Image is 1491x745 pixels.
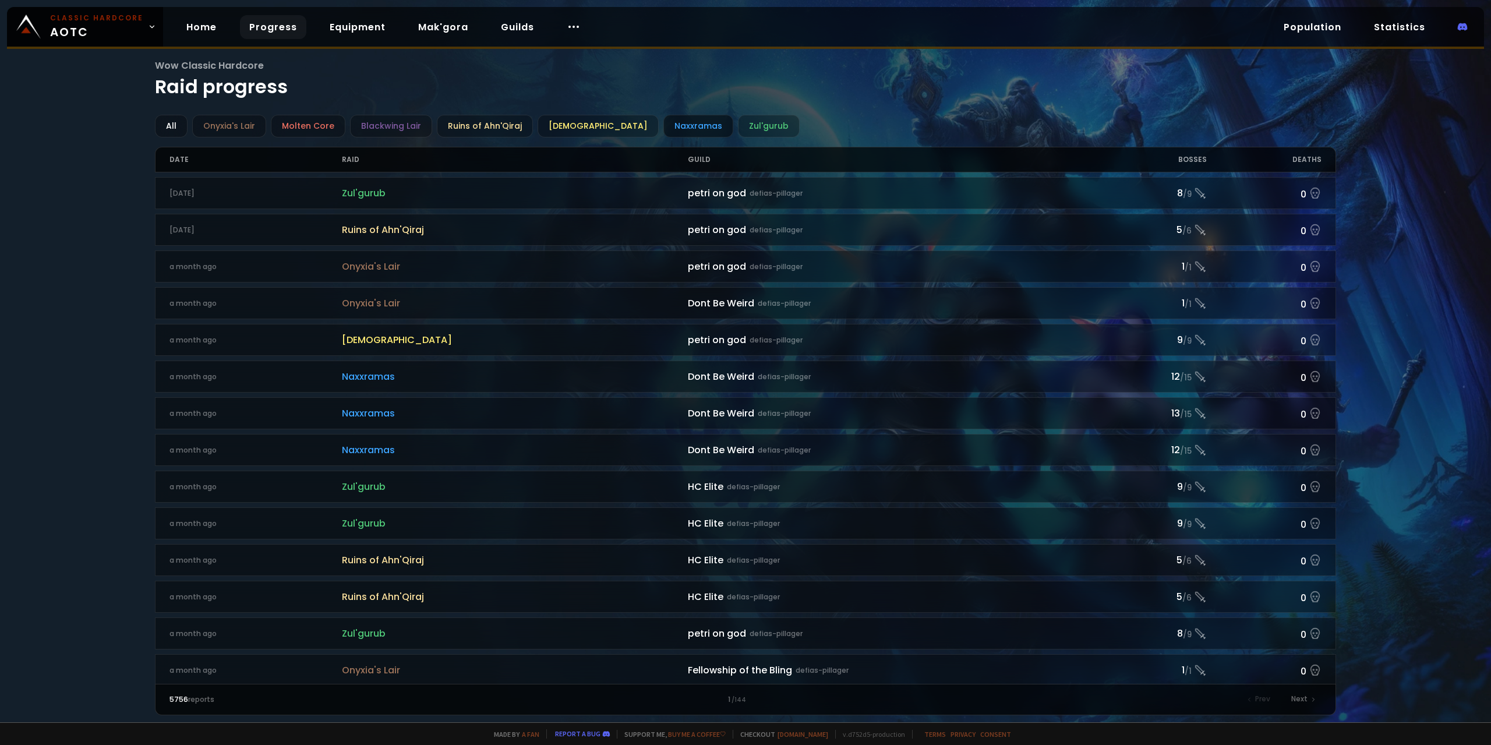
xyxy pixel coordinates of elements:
a: a month agoOnyxia's LairFellowship of the Blingdefias-pillager1/10 [155,654,1337,686]
div: 0 [1207,478,1322,495]
div: a month ago [169,555,342,566]
span: v. d752d5 - production [835,730,905,739]
div: 9 [1091,333,1207,347]
span: [DEMOGRAPHIC_DATA] [342,333,688,347]
div: a month ago [169,262,342,272]
div: 1 [1091,663,1207,677]
a: [DOMAIN_NAME] [778,730,828,739]
div: 8 [1091,186,1207,200]
div: Bosses [1091,147,1207,172]
small: / 1 [1185,666,1192,677]
div: [DATE] [169,188,342,199]
span: Zul'gurub [342,626,688,641]
div: 1 [1091,296,1207,310]
div: [DATE] [169,225,342,235]
div: 5 [1091,223,1207,237]
small: / 15 [1180,372,1192,384]
a: a month agoNaxxramasDont Be Weirddefias-pillager12/150 [155,434,1337,466]
a: Equipment [320,15,395,39]
div: 8 [1091,626,1207,641]
span: Naxxramas [342,369,688,384]
div: 0 [1207,258,1322,275]
a: Buy me a coffee [668,730,726,739]
span: AOTC [50,13,143,41]
div: 5 [1091,553,1207,567]
div: a month ago [169,445,342,456]
div: Dont Be Weird [688,369,1091,384]
div: Molten Core [271,115,345,137]
span: Wow Classic Hardcore [155,58,1337,73]
div: Date [169,147,342,172]
div: a month ago [169,629,342,639]
span: Support me, [617,730,726,739]
div: Blackwing Lair [350,115,432,137]
div: a month ago [169,298,342,309]
div: Guild [688,147,1091,172]
div: Dont Be Weird [688,406,1091,421]
a: a month agoOnyxia's Lairpetri on goddefias-pillager1/10 [155,250,1337,283]
div: Deaths [1207,147,1322,172]
small: / 6 [1182,225,1192,237]
a: a month agoRuins of Ahn'QirajHC Elitedefias-pillager5/60 [155,544,1337,576]
div: 0 [1207,588,1322,605]
small: defias-pillager [727,592,780,602]
div: 1 [1091,259,1207,274]
a: Terms [924,730,946,739]
div: petri on god [688,333,1091,347]
small: defias-pillager [727,518,780,529]
div: 5 [1091,589,1207,604]
span: Ruins of Ahn'Qiraj [342,223,688,237]
a: Population [1274,15,1351,39]
small: Classic Hardcore [50,13,143,23]
span: 5756 [169,694,188,704]
small: defias-pillager [758,445,811,456]
small: / 144 [732,695,746,705]
div: Onyxia's Lair [192,115,266,137]
div: petri on god [688,626,1091,641]
div: Next [1284,691,1322,708]
h1: Raid progress [155,58,1337,101]
div: Dont Be Weird [688,296,1091,310]
div: Fellowship of the Bling [688,663,1091,677]
a: Statistics [1365,15,1435,39]
div: 9 [1091,516,1207,531]
small: / 9 [1183,629,1192,641]
small: / 15 [1180,409,1192,421]
span: Checkout [733,730,828,739]
div: a month ago [169,408,342,419]
div: [DEMOGRAPHIC_DATA] [538,115,659,137]
small: defias-pillager [758,298,811,309]
small: / 9 [1183,189,1192,200]
div: a month ago [169,482,342,492]
div: HC Elite [688,479,1091,494]
a: Report a bug [555,729,600,738]
div: 0 [1207,331,1322,348]
div: 12 [1091,369,1207,384]
div: 0 [1207,625,1322,642]
small: defias-pillager [796,665,849,676]
div: 0 [1207,662,1322,679]
span: Ruins of Ahn'Qiraj [342,589,688,604]
a: Classic HardcoreAOTC [7,7,163,47]
div: 13 [1091,406,1207,421]
div: Raid [342,147,688,172]
small: / 6 [1182,592,1192,604]
small: / 9 [1183,519,1192,531]
div: 12 [1091,443,1207,457]
span: Zul'gurub [342,186,688,200]
div: Zul'gurub [738,115,800,137]
div: Dont Be Weird [688,443,1091,457]
a: [DATE]Zul'gurubpetri on goddefias-pillager8/90 [155,177,1337,209]
span: Zul'gurub [342,516,688,531]
small: / 1 [1185,262,1192,274]
div: petri on god [688,186,1091,200]
div: HC Elite [688,516,1091,531]
a: a fan [522,730,539,739]
a: Home [177,15,226,39]
div: Naxxramas [663,115,733,137]
div: a month ago [169,372,342,382]
span: Onyxia's Lair [342,296,688,310]
small: / 6 [1182,556,1192,567]
small: defias-pillager [750,188,803,199]
small: defias-pillager [750,262,803,272]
